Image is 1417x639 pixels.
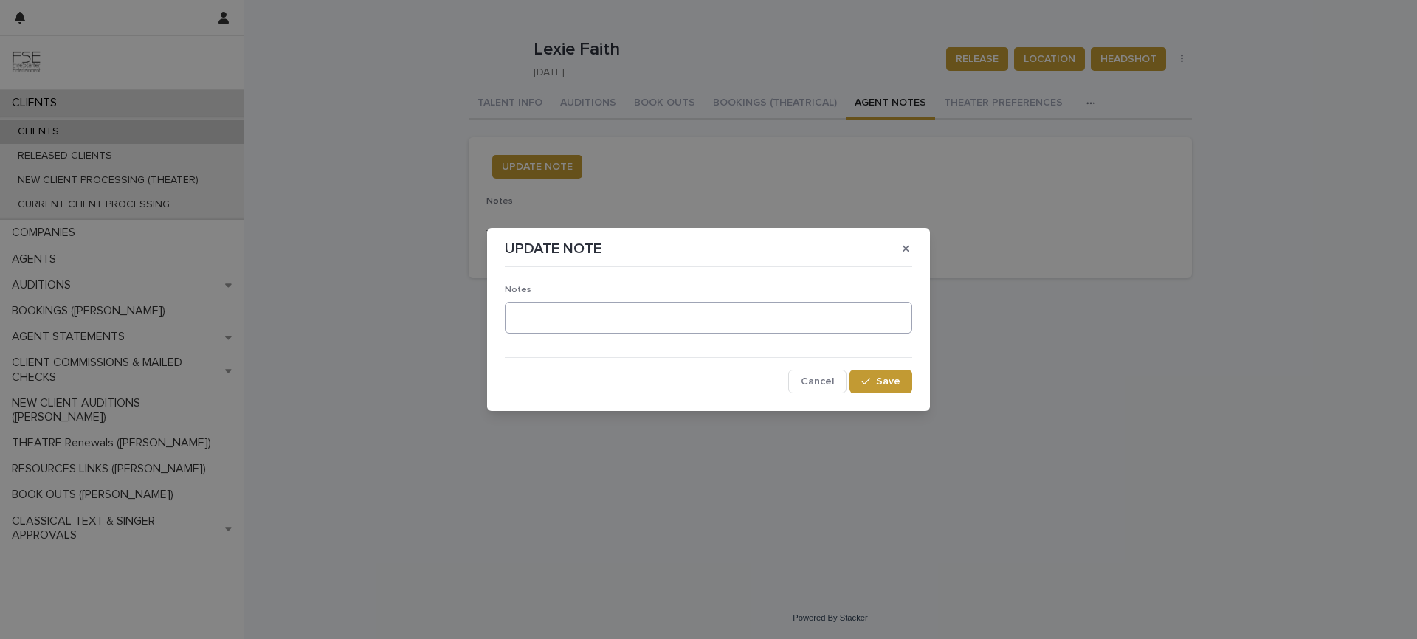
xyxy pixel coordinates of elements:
span: Cancel [801,376,834,387]
span: Notes [505,286,531,294]
span: Save [876,376,900,387]
button: Save [849,370,912,393]
p: UPDATE NOTE [505,240,601,258]
button: Cancel [788,370,847,393]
